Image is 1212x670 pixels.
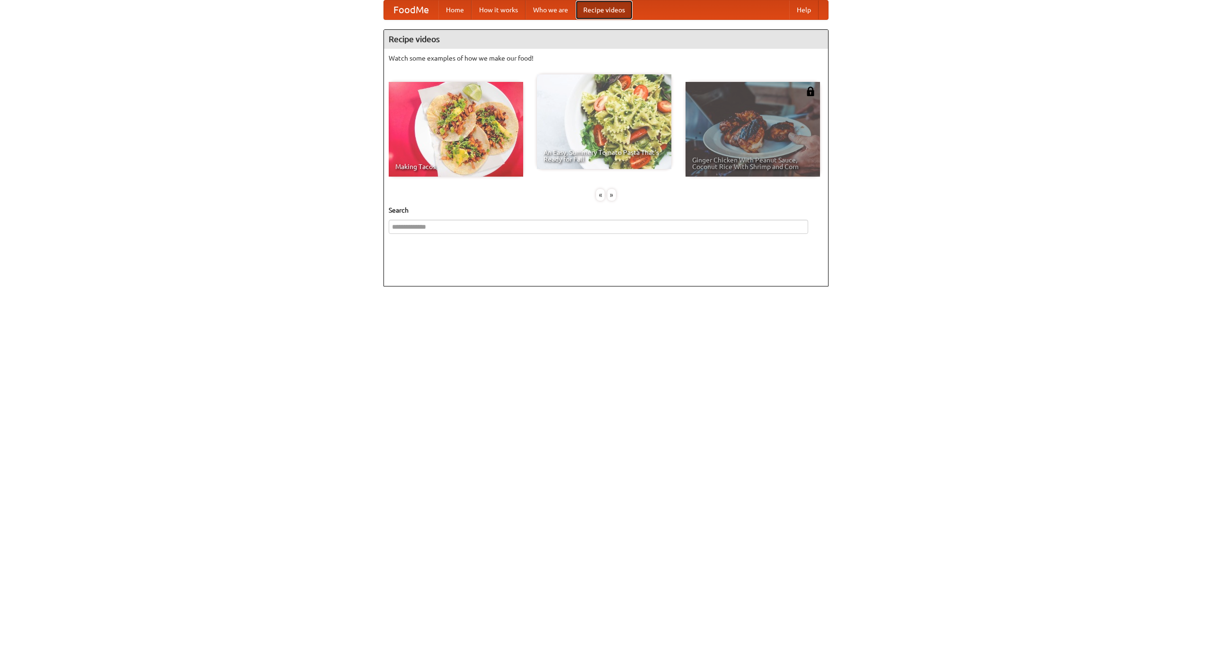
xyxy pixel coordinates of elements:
span: Making Tacos [395,163,517,170]
p: Watch some examples of how we make our food! [389,54,823,63]
div: » [607,189,616,201]
img: 483408.png [806,87,815,96]
a: Recipe videos [576,0,633,19]
a: Home [438,0,472,19]
a: FoodMe [384,0,438,19]
a: How it works [472,0,526,19]
a: Who we are [526,0,576,19]
div: « [596,189,605,201]
a: Making Tacos [389,82,523,177]
span: An Easy, Summery Tomato Pasta That's Ready for Fall [544,149,665,162]
a: Help [789,0,819,19]
a: An Easy, Summery Tomato Pasta That's Ready for Fall [537,74,671,169]
h5: Search [389,205,823,215]
h4: Recipe videos [384,30,828,49]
